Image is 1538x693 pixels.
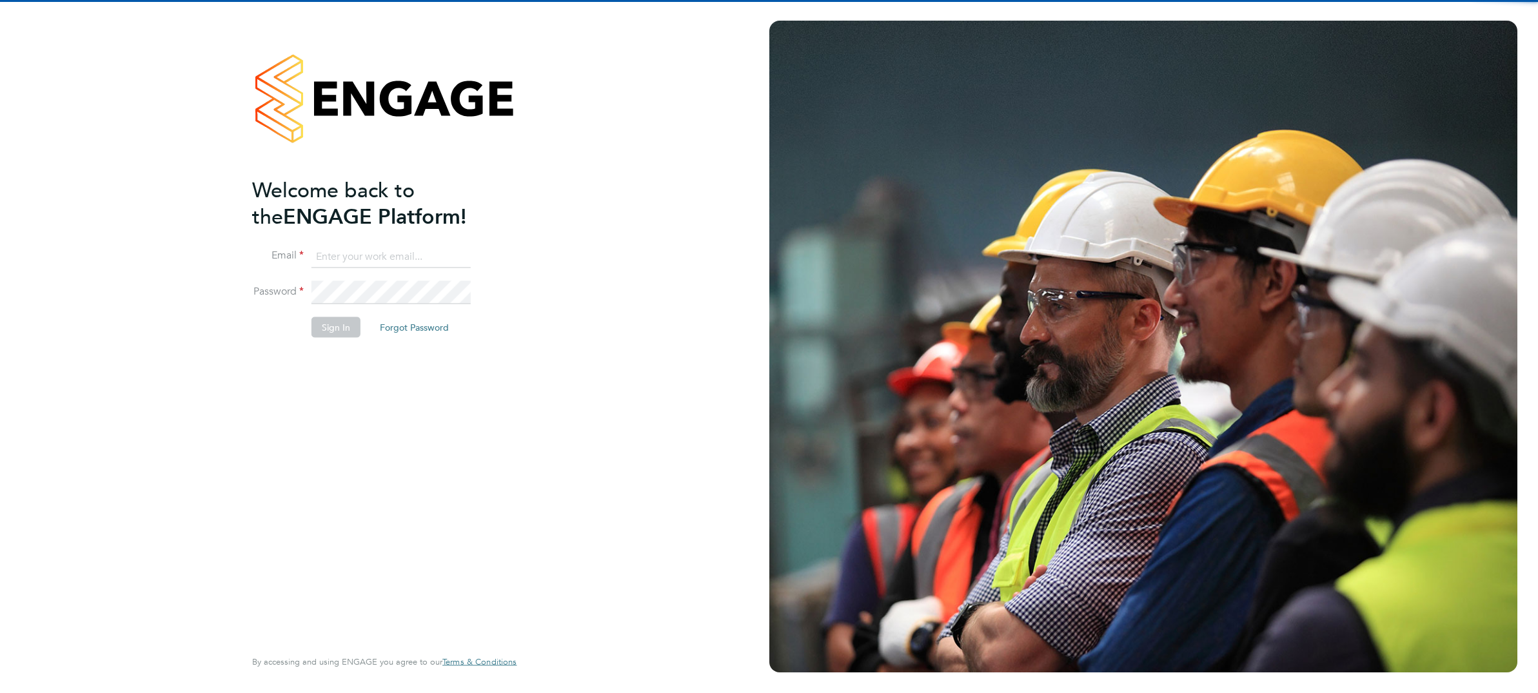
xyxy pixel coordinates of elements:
[252,177,504,229] h2: ENGAGE Platform!
[252,249,304,262] label: Email
[370,317,459,338] button: Forgot Password
[252,656,517,667] span: By accessing and using ENGAGE you agree to our
[442,656,517,667] span: Terms & Conditions
[252,285,304,298] label: Password
[252,177,415,229] span: Welcome back to the
[442,657,517,667] a: Terms & Conditions
[311,245,471,268] input: Enter your work email...
[311,317,360,338] button: Sign In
